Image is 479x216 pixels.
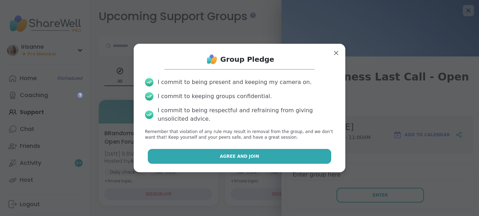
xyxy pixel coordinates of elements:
[205,52,219,66] img: ShareWell Logo
[77,92,83,98] iframe: Spotlight
[158,106,334,123] div: I commit to being respectful and refraining from giving unsolicited advice.
[220,54,274,64] h1: Group Pledge
[158,78,311,86] div: I commit to being present and keeping my camera on.
[220,153,259,160] span: Agree and Join
[145,129,334,141] p: Remember that violation of any rule may result in removal from the group, and we don’t want that!...
[158,92,272,101] div: I commit to keeping groups confidential.
[148,149,332,164] button: Agree and Join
